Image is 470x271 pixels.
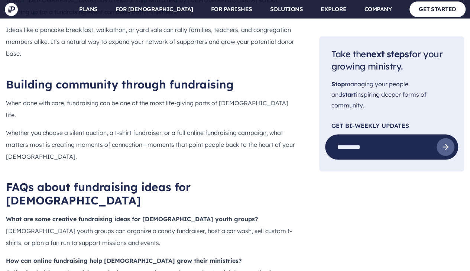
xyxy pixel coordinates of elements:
[6,215,258,222] b: What are some creative fundraising ideas for [DEMOGRAPHIC_DATA] youth groups?
[6,257,242,264] b: How can online fundraising help [DEMOGRAPHIC_DATA] grow their ministries?
[331,48,442,72] span: Take the for your growing ministry.
[409,1,466,17] a: GET STARTED
[6,213,295,248] p: [DEMOGRAPHIC_DATA] youth groups can organize a candy fundraiser, host a car wash, sell custom t-s...
[331,80,344,88] span: Stop
[342,91,356,98] span: start
[6,24,295,59] p: Ideas like a pancake breakfast, walkathon, or yard sale can rally families, teachers, and congreg...
[366,48,409,59] span: next steps
[331,123,452,129] p: Get Bi-Weekly Updates
[6,97,295,120] p: When done with care, fundraising can be one of the most life-giving parts of [DEMOGRAPHIC_DATA] l...
[6,180,295,207] h2: FAQs about fundraising ideas for [DEMOGRAPHIC_DATA]
[6,77,295,91] h2: Building community through fundraising
[6,126,295,162] p: Whether you choose a silent auction, a t-shirt fundraiser, or a full online fundraising campaign,...
[331,79,452,111] p: managing your people and inspiring deeper forms of community.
